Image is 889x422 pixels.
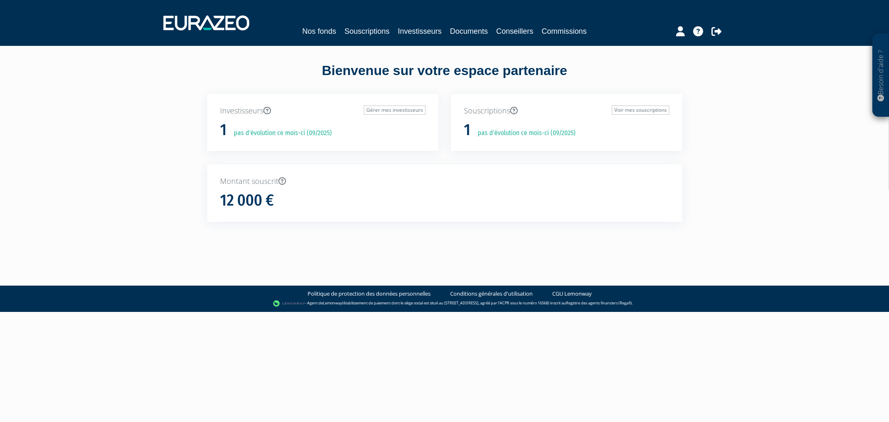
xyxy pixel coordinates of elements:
a: Lemonway [323,300,342,306]
a: Registre des agents financiers (Regafi) [566,300,632,306]
img: 1732889491-logotype_eurazeo_blanc_rvb.png [163,15,249,30]
h1: 1 [220,121,227,139]
a: Gérer mes investisseurs [364,105,426,115]
a: Conditions générales d'utilisation [450,290,533,298]
p: Investisseurs [220,105,426,116]
p: Souscriptions [464,105,669,116]
div: - Agent de (établissement de paiement dont le siège social est situé au [STREET_ADDRESS], agréé p... [8,299,881,308]
a: Conseillers [496,25,533,37]
h1: 12 000 € [220,192,274,209]
a: Commissions [542,25,587,37]
a: Souscriptions [344,25,389,37]
h1: 1 [464,121,471,139]
a: Voir mes souscriptions [612,105,669,115]
a: CGU Lemonway [552,290,592,298]
p: pas d'évolution ce mois-ci (09/2025) [472,128,576,138]
p: pas d'évolution ce mois-ci (09/2025) [228,128,332,138]
p: Montant souscrit [220,176,669,187]
p: Besoin d'aide ? [876,38,886,113]
a: Documents [450,25,488,37]
div: Bienvenue sur votre espace partenaire [201,61,689,94]
a: Nos fonds [302,25,336,37]
a: Politique de protection des données personnelles [308,290,431,298]
img: logo-lemonway.png [273,299,305,308]
a: Investisseurs [398,25,441,37]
